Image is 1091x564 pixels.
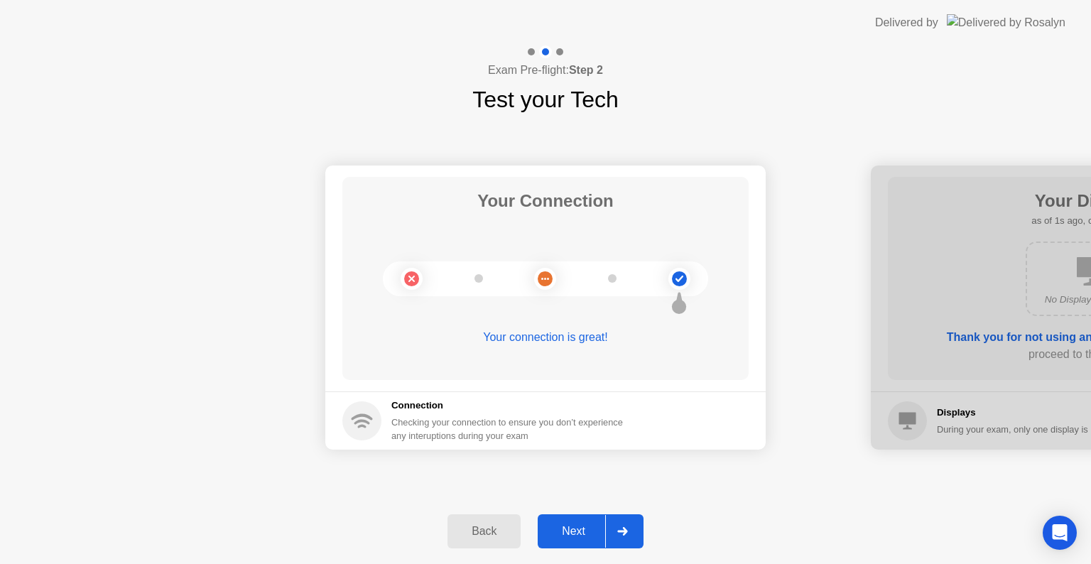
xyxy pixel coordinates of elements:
b: Step 2 [569,64,603,76]
div: Checking your connection to ensure you don’t experience any interuptions during your exam [391,416,631,443]
img: Delivered by Rosalyn [947,14,1065,31]
div: Open Intercom Messenger [1043,516,1077,550]
h5: Connection [391,398,631,413]
button: Next [538,514,644,548]
h1: Test your Tech [472,82,619,116]
div: Your connection is great! [342,329,749,346]
div: Back [452,525,516,538]
h4: Exam Pre-flight: [488,62,603,79]
div: Delivered by [875,14,938,31]
button: Back [447,514,521,548]
h1: Your Connection [477,188,614,214]
div: Next [542,525,605,538]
